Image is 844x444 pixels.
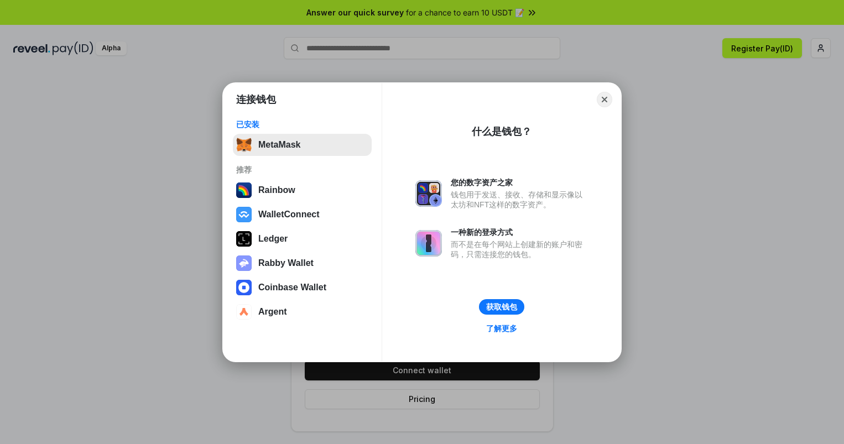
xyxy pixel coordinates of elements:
button: WalletConnect [233,203,372,226]
div: 什么是钱包？ [472,125,532,138]
button: 获取钱包 [479,299,524,315]
div: 已安装 [236,119,368,129]
div: Rabby Wallet [258,258,314,268]
button: Rainbow [233,179,372,201]
img: svg+xml,%3Csvg%20xmlns%3D%22http%3A%2F%2Fwww.w3.org%2F2000%2Fsvg%22%20fill%3D%22none%22%20viewBox... [415,180,442,207]
div: 推荐 [236,165,368,175]
div: 而不是在每个网站上创建新的账户和密码，只需连接您的钱包。 [451,239,588,259]
img: svg+xml,%3Csvg%20xmlns%3D%22http%3A%2F%2Fwww.w3.org%2F2000%2Fsvg%22%20width%3D%2228%22%20height%3... [236,231,252,247]
div: Argent [258,307,287,317]
div: Ledger [258,234,288,244]
div: 获取钱包 [486,302,517,312]
div: 一种新的登录方式 [451,227,588,237]
img: svg+xml,%3Csvg%20width%3D%2228%22%20height%3D%2228%22%20viewBox%3D%220%200%2028%2028%22%20fill%3D... [236,304,252,320]
div: 了解更多 [486,323,517,333]
button: Coinbase Wallet [233,276,372,299]
img: svg+xml,%3Csvg%20fill%3D%22none%22%20height%3D%2233%22%20viewBox%3D%220%200%2035%2033%22%20width%... [236,137,252,153]
button: Argent [233,301,372,323]
div: Rainbow [258,185,295,195]
button: MetaMask [233,134,372,156]
button: Close [597,92,612,107]
img: svg+xml,%3Csvg%20xmlns%3D%22http%3A%2F%2Fwww.w3.org%2F2000%2Fsvg%22%20fill%3D%22none%22%20viewBox... [236,255,252,271]
button: Rabby Wallet [233,252,372,274]
img: svg+xml,%3Csvg%20width%3D%2228%22%20height%3D%2228%22%20viewBox%3D%220%200%2028%2028%22%20fill%3D... [236,280,252,295]
img: svg+xml,%3Csvg%20width%3D%2228%22%20height%3D%2228%22%20viewBox%3D%220%200%2028%2028%22%20fill%3D... [236,207,252,222]
img: svg+xml,%3Csvg%20xmlns%3D%22http%3A%2F%2Fwww.w3.org%2F2000%2Fsvg%22%20fill%3D%22none%22%20viewBox... [415,230,442,257]
div: Coinbase Wallet [258,283,326,292]
div: 钱包用于发送、接收、存储和显示像以太坊和NFT这样的数字资产。 [451,190,588,210]
div: MetaMask [258,140,300,150]
div: WalletConnect [258,210,320,220]
img: svg+xml,%3Csvg%20width%3D%22120%22%20height%3D%22120%22%20viewBox%3D%220%200%20120%20120%22%20fil... [236,182,252,198]
a: 了解更多 [480,321,524,336]
h1: 连接钱包 [236,93,276,106]
button: Ledger [233,228,372,250]
div: 您的数字资产之家 [451,177,588,187]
